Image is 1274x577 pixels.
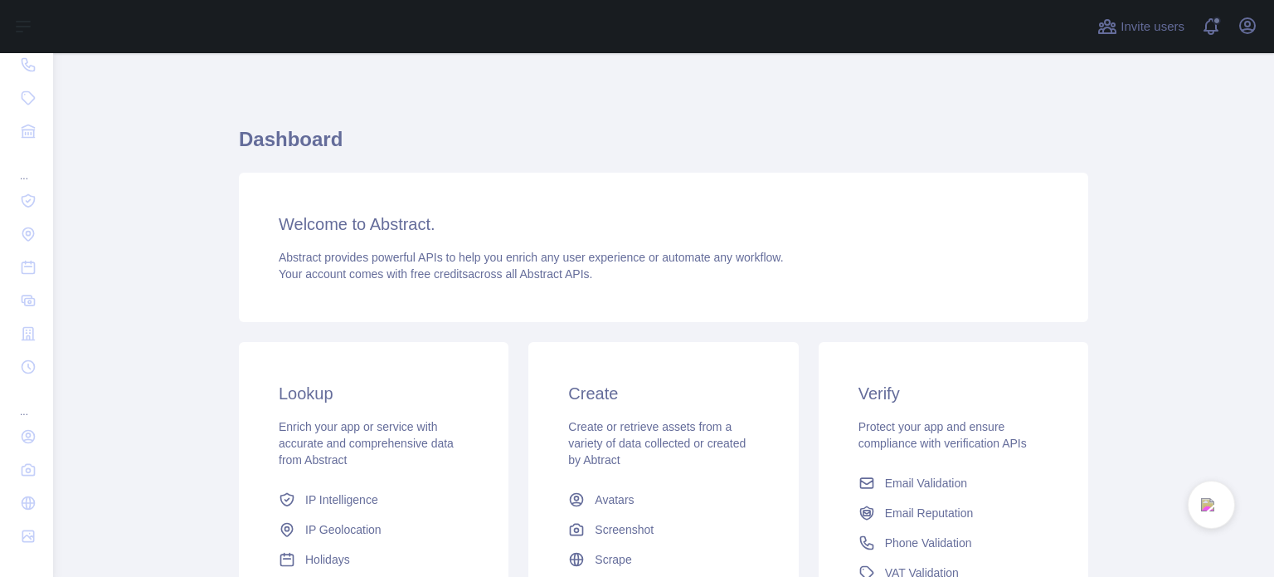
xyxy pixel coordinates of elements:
span: Scrape [595,551,631,568]
h3: Create [568,382,758,405]
span: Your account comes with across all Abstract APIs. [279,267,592,281]
h3: Welcome to Abstract. [279,213,1048,236]
a: IP Geolocation [272,515,475,545]
span: free credits [411,267,468,281]
span: Phone Validation [885,535,972,551]
a: Email Validation [852,468,1055,498]
div: ... [13,149,40,183]
a: Avatars [562,485,765,515]
a: Scrape [562,545,765,575]
span: Screenshot [595,521,654,538]
a: IP Intelligence [272,485,475,515]
a: Holidays [272,545,475,575]
span: Invite users [1121,17,1184,37]
span: Abstract provides powerful APIs to help you enrich any user experience or automate any workflow. [279,251,784,264]
h3: Verify [858,382,1048,405]
span: Enrich your app or service with accurate and comprehensive data from Abstract [279,420,454,467]
span: Email Reputation [885,505,974,521]
span: IP Geolocation [305,521,382,538]
h3: Lookup [279,382,469,405]
a: Email Reputation [852,498,1055,528]
a: Screenshot [562,515,765,545]
h1: Dashboard [239,126,1088,166]
span: Create or retrieve assets from a variety of data collected or created by Abtract [568,420,746,467]
span: IP Intelligence [305,491,378,508]
div: ... [13,385,40,418]
span: Avatars [595,491,634,508]
button: Invite users [1094,13,1188,40]
span: Email Validation [885,475,967,491]
span: Holidays [305,551,350,568]
a: Phone Validation [852,528,1055,558]
span: Protect your app and ensure compliance with verification APIs [858,420,1027,450]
